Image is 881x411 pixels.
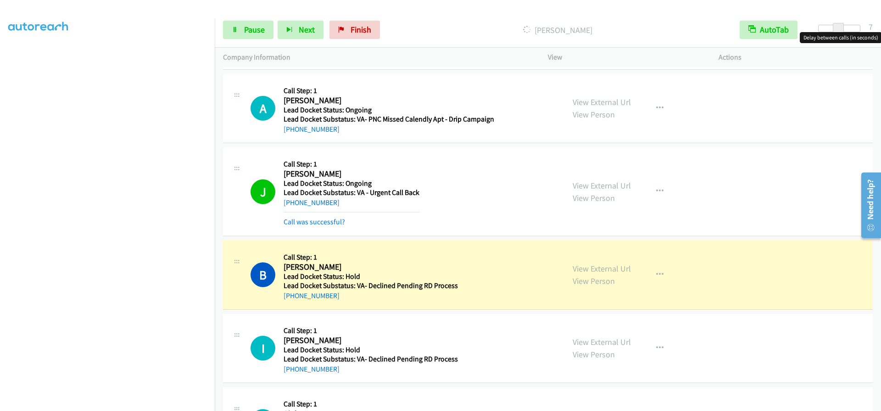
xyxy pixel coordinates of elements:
button: AutoTab [740,21,797,39]
button: Next [278,21,323,39]
h5: Call Step: 1 [284,160,419,169]
h5: Call Step: 1 [284,400,458,409]
a: View External Url [573,180,631,191]
h5: Call Step: 1 [284,86,494,95]
span: Finish [351,24,371,35]
a: [PHONE_NUMBER] [284,125,340,133]
h5: Call Step: 1 [284,326,458,335]
h2: [PERSON_NAME] [284,95,494,106]
a: View Person [573,109,615,120]
h2: [PERSON_NAME] [284,335,458,346]
h5: Lead Docket Substatus: VA- PNC Missed Calendly Apt - Drip Campaign [284,115,494,124]
h5: Lead Docket Substatus: VA- Declined Pending RD Process [284,355,458,364]
p: Actions [719,52,873,63]
p: Company Information [223,52,531,63]
h5: Lead Docket Status: Hold [284,272,458,281]
a: View External Url [573,337,631,347]
h1: A [251,96,275,121]
h5: Lead Docket Status: Ongoing [284,106,494,115]
h1: J [251,179,275,204]
a: Finish [329,21,380,39]
div: The call is yet to be attempted [251,96,275,121]
iframe: Resource Center [854,169,881,242]
h5: Call Step: 1 [284,253,458,262]
h5: Lead Docket Substatus: VA - Urgent Call Back [284,188,419,197]
p: [PERSON_NAME] [392,24,723,36]
a: View Person [573,193,615,203]
h5: Lead Docket Substatus: VA- Declined Pending RD Process [284,281,458,290]
h5: Lead Docket Status: Hold [284,345,458,355]
h2: [PERSON_NAME] [284,169,419,179]
a: View External Url [573,97,631,107]
h1: B [251,262,275,287]
a: View External Url [573,263,631,274]
span: Pause [244,24,265,35]
div: The call is yet to be attempted [251,336,275,361]
div: 7 [869,21,873,33]
a: [PHONE_NUMBER] [284,291,340,300]
a: Pause [223,21,273,39]
p: View [548,52,702,63]
h2: [PERSON_NAME] [284,262,458,272]
a: View Person [573,349,615,360]
a: [PHONE_NUMBER] [284,365,340,373]
a: View Person [573,276,615,286]
span: Next [299,24,315,35]
h1: I [251,336,275,361]
a: Call was successful? [284,217,345,226]
a: [PHONE_NUMBER] [284,198,340,207]
h5: Lead Docket Status: Ongoing [284,179,419,188]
